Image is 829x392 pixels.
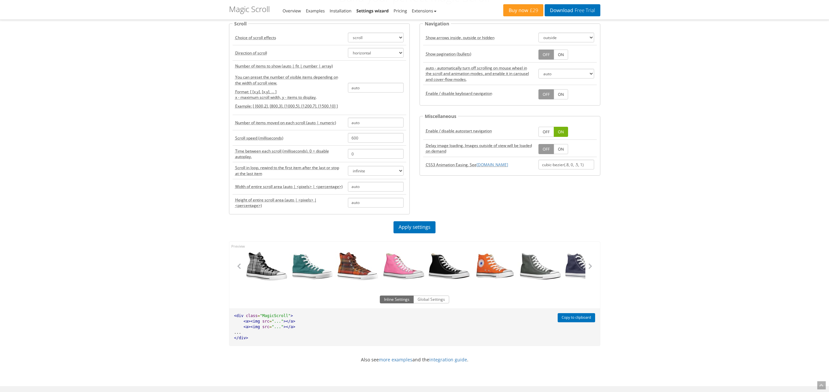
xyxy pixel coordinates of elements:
[554,50,568,60] a: ON
[426,128,492,134] acronym: autostart, default: true
[554,144,568,154] a: ON
[260,313,291,318] span: "MagicScroll"
[235,89,343,100] p: Format: [ [x,y], [x,y], ... ] x - maximum scroll width, y - items to display.
[538,127,554,137] a: OFF
[429,356,467,363] a: integration guide
[380,296,414,303] button: Inline Settings
[269,319,272,324] span: =
[235,35,276,40] acronym: mode, default: scroll
[283,325,295,329] span: ></a>
[330,8,351,14] a: Installation
[235,50,267,56] acronym: orientation, default: horizontal
[235,135,283,141] acronym: speed, default: 600
[235,63,343,112] acronym: items, default: auto
[423,112,458,120] legend: Miscellaneous
[528,8,538,13] span: £29
[269,325,272,329] span: =
[538,50,554,60] a: OFF
[233,20,248,27] legend: Scroll
[554,127,568,137] a: ON
[272,325,283,329] span: "..."
[413,296,449,303] button: Global Settings
[272,319,283,324] span: "..."
[306,8,325,14] a: Examples
[224,356,605,363] p: Also see and the .
[262,319,269,324] span: src
[426,51,471,57] acronym: pagination, default: false
[234,313,244,318] span: <div
[426,143,533,154] acronym: lazyLoad, default: false
[426,35,494,40] acronym: arrows, default: outside
[356,8,389,14] a: Settings wizard
[258,313,260,318] span: =
[538,144,554,154] a: OFF
[393,8,407,14] a: Pricing
[235,165,343,176] acronym: loop, default: infinite
[235,120,336,125] acronym: step, default: auto
[229,5,270,13] h1: Magic Scroll
[283,8,301,14] a: Overview
[234,336,248,340] span: </div>
[246,313,258,318] span: class
[235,74,343,85] p: You can preset the number of visible items depending on the width of scroll view.
[283,319,295,324] span: ></a>
[538,89,554,99] a: OFF
[426,91,492,96] acronym: keyboard, default: false
[243,319,260,324] span: <a><img
[554,89,568,99] a: ON
[235,103,343,109] p: Example: [ [600,2], [800,3], [1000,5], [1200,7], [1500,10] ]
[262,325,269,329] span: src
[393,221,436,233] a: Apply settings
[423,20,451,27] legend: Navigation
[426,65,533,82] acronym: scrollOnWheel, default: auto
[573,8,595,13] span: Free Trial
[477,162,508,167] a: [DOMAIN_NAME]
[235,148,343,159] acronym: autoplay, default: 0
[379,356,412,363] a: more examples
[234,330,241,335] span: ...
[545,4,600,16] a: DownloadFree Trial
[235,197,343,208] acronym: height, default: auto
[558,313,595,323] button: Copy to clipboard
[412,8,436,14] a: Extensions
[426,162,508,167] acronym: easing, default: cubic-bezier(.8, 0, .5, 1)
[235,184,343,189] acronym: width, default: auto
[243,325,260,329] span: <a><img
[291,313,293,318] span: >
[503,4,543,16] a: Buy now£29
